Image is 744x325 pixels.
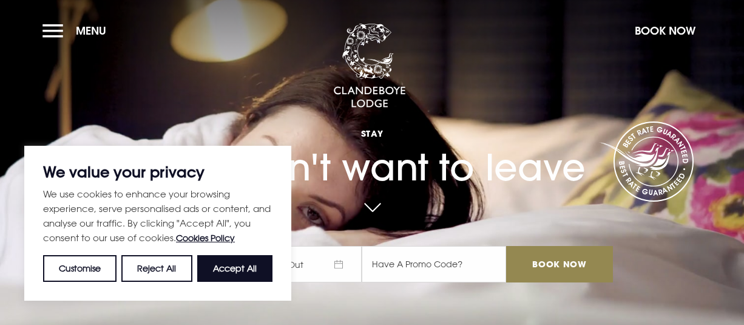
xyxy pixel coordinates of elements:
[43,255,117,282] button: Customise
[43,186,272,245] p: We use cookies to enhance your browsing experience, serve personalised ads or content, and analys...
[176,233,235,243] a: Cookies Policy
[131,128,613,139] span: Stay
[197,255,272,282] button: Accept All
[76,24,106,38] span: Menu
[246,246,362,282] span: Check Out
[43,165,272,179] p: We value your privacy
[42,18,112,44] button: Menu
[24,146,291,301] div: We value your privacy
[131,106,613,189] h1: You won't want to leave
[506,246,613,282] input: Book Now
[362,246,506,282] input: Have A Promo Code?
[333,24,406,109] img: Clandeboye Lodge
[121,255,192,282] button: Reject All
[629,18,702,44] button: Book Now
